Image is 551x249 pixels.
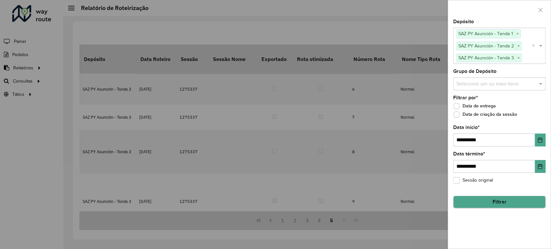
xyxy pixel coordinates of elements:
label: Data de entrega [453,103,496,109]
label: Data término [453,150,485,158]
label: Filtrar por [453,94,478,102]
span: × [515,42,521,50]
label: Depósito [453,18,474,25]
span: SAZ PY Asunción - Tanda 3 [457,54,515,62]
span: × [515,30,520,38]
label: Data início [453,124,480,131]
label: Data de criação da sessão [453,111,517,118]
span: × [515,54,521,62]
span: Clear all [532,42,537,50]
button: Choose Date [535,134,546,146]
button: Choose Date [535,160,546,173]
span: SAZ PY Asunción - Tanda 2 [457,42,515,50]
label: Sessão original [453,177,493,184]
button: Filtrar [453,196,546,208]
label: Grupo de Depósito [453,67,496,75]
span: SAZ PY Asunción - Tanda 1 [457,30,515,37]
